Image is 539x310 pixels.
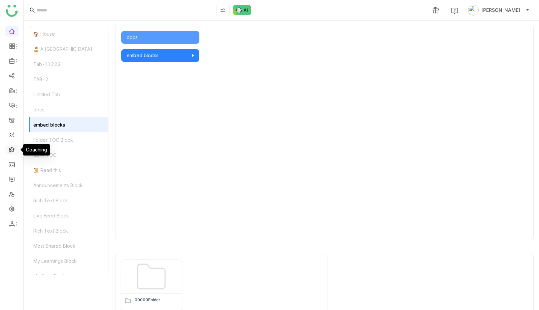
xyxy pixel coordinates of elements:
div: SDW TOC [29,147,108,163]
img: avatar [468,5,479,15]
div: docs [127,34,194,41]
div: Tab-11222 [29,57,108,72]
div: 🏠 House [29,26,108,41]
div: Rich Text Block [29,193,108,208]
div: 00000Folder [135,297,160,303]
img: help.svg [451,7,458,14]
span: [PERSON_NAME] [481,6,520,14]
button: [PERSON_NAME] [467,5,531,15]
img: folder.svg [125,297,131,304]
div: TAB-2 [29,72,108,87]
img: ask-buddy-normal.svg [233,5,251,15]
div: docs [29,102,108,117]
img: library-folder.svg [135,260,168,293]
div: Untitled Tab [29,87,108,102]
div: Most Shared Block [29,238,108,253]
div: embed blocks [29,117,108,132]
div: Folder TOC Block [29,132,108,147]
div: Live Feed Block [29,208,108,223]
div: 📜 Read this [29,163,108,178]
img: search-type.svg [220,8,226,13]
div: My Stats Block [29,269,108,284]
img: logo [6,5,18,17]
div: embed blocks [127,52,194,59]
div: My Learnings Block [29,253,108,269]
div: Coaching [23,144,50,156]
div: Announcements Block [29,178,108,193]
div: 🏝️ A [GEOGRAPHIC_DATA] [29,41,108,57]
div: Rich Text Block [29,223,108,238]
